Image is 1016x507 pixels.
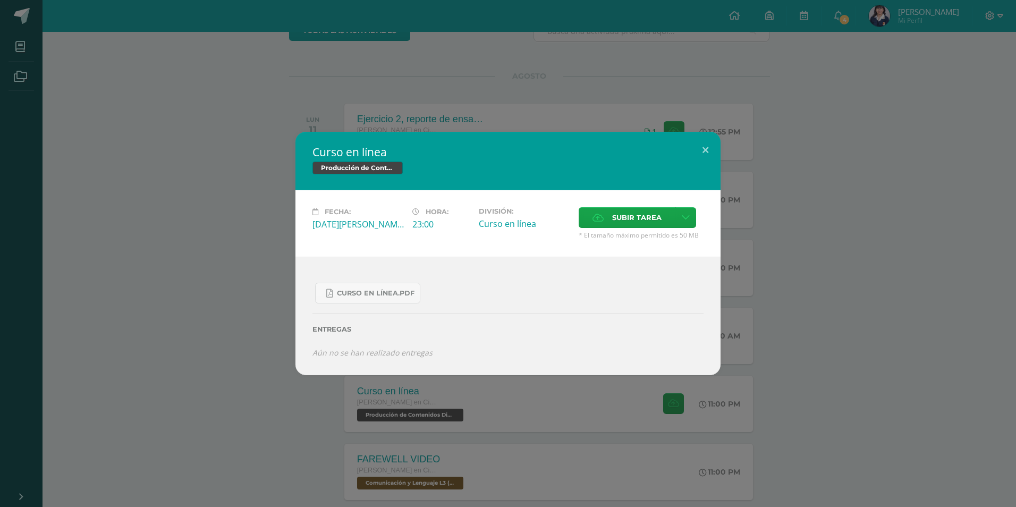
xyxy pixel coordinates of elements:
span: Hora: [426,208,448,216]
a: Curso en línea.pdf [315,283,420,303]
button: Close (Esc) [690,132,721,168]
div: [DATE][PERSON_NAME] [312,218,404,230]
i: Aún no se han realizado entregas [312,348,433,358]
label: División: [479,207,570,215]
div: Curso en línea [479,218,570,230]
span: Producción de Contenidos Digitales [312,162,403,174]
span: * El tamaño máximo permitido es 50 MB [579,231,704,240]
span: Curso en línea.pdf [337,289,414,298]
h2: Curso en línea [312,145,704,159]
div: 23:00 [412,218,470,230]
label: Entregas [312,325,704,333]
span: Fecha: [325,208,351,216]
span: Subir tarea [612,208,662,227]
